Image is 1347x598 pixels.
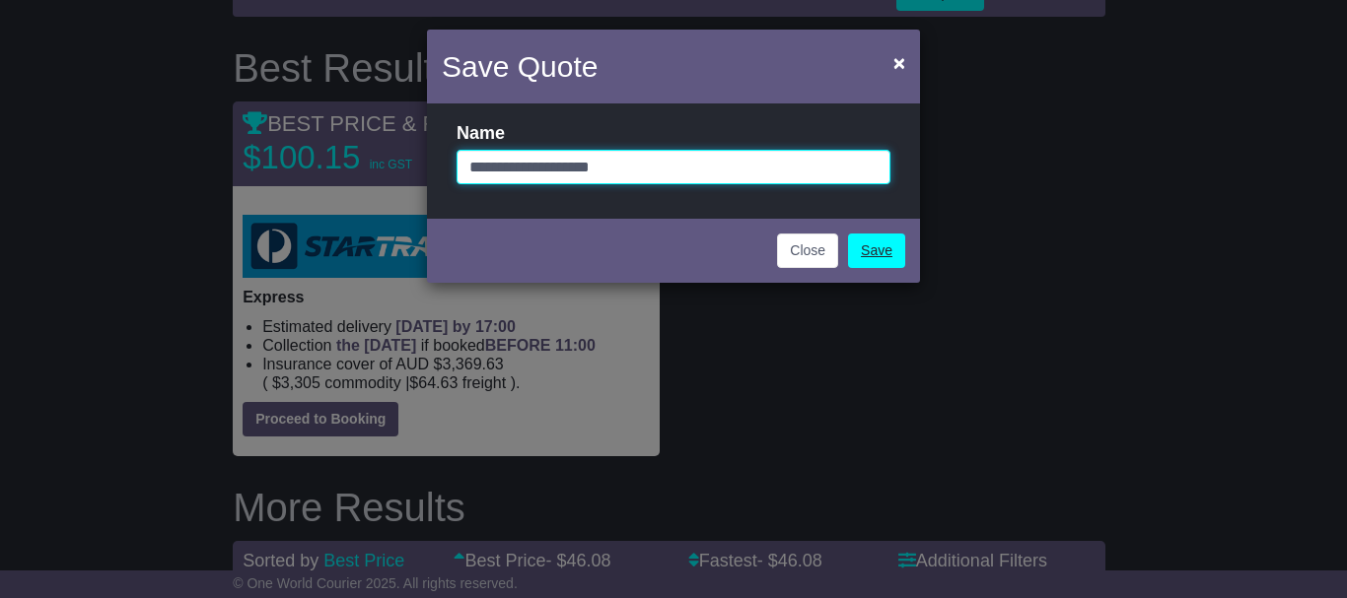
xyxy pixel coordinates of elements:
button: Close [884,42,915,83]
a: Save [848,233,905,268]
label: Name [457,123,505,145]
button: Close [777,233,838,268]
h4: Save Quote [442,44,598,89]
span: × [893,51,905,74]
